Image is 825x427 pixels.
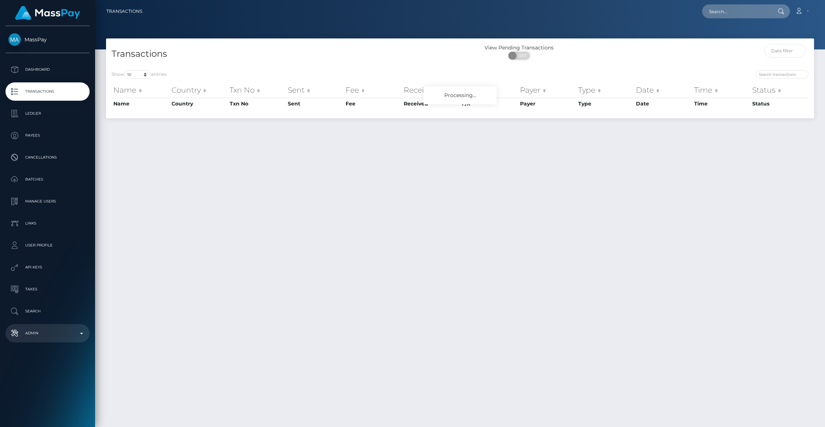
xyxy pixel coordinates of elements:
th: Type [576,83,634,97]
th: Received [402,83,460,97]
input: Search... [702,4,771,18]
span: OFF [512,52,531,60]
p: API Keys [8,262,87,273]
th: F/X [460,83,518,97]
input: Date filter [764,44,806,57]
a: Links [5,214,90,233]
a: Search [5,302,90,320]
a: Payees [5,126,90,145]
th: Country [170,83,228,97]
h4: Transactions [112,48,455,60]
a: Taxes [5,280,90,298]
th: Name [112,98,170,109]
th: Payer [518,83,576,97]
a: Transactions [5,82,90,101]
div: View Pending Transactions [460,44,578,52]
p: Search [8,306,87,317]
a: Cancellations [5,148,90,167]
th: Time [692,83,750,97]
div: Processing... [423,86,497,104]
th: Received [402,98,460,109]
th: Type [576,98,634,109]
th: Country [170,98,228,109]
span: MassPay [5,36,90,43]
a: Transactions [106,4,142,19]
th: Date [634,83,692,97]
th: Txn No [228,98,286,109]
p: Dashboard [8,64,87,75]
th: Payer [518,98,576,109]
p: Transactions [8,86,87,97]
th: Fee [344,98,402,109]
th: Time [692,98,750,109]
th: Name [112,83,170,97]
p: Cancellations [8,152,87,163]
a: User Profile [5,236,90,255]
p: Admin [8,328,87,339]
p: Links [8,218,87,229]
p: Payees [8,130,87,141]
th: Date [634,98,692,109]
th: Sent [286,98,344,109]
select: Showentries [124,70,151,79]
p: Manage Users [8,196,87,207]
input: Search transactions [756,70,809,79]
a: Ledger [5,104,90,123]
a: Batches [5,170,90,189]
p: Taxes [8,284,87,295]
th: Status [750,98,809,109]
a: Admin [5,324,90,342]
th: Sent [286,83,344,97]
a: Dashboard [5,60,90,79]
label: Show entries [112,70,166,79]
a: API Keys [5,258,90,276]
th: Fee [344,83,402,97]
th: Status [750,83,809,97]
th: Txn No [228,83,286,97]
p: Batches [8,174,87,185]
p: Ledger [8,108,87,119]
p: User Profile [8,240,87,251]
a: Manage Users [5,192,90,211]
img: MassPay Logo [15,6,80,20]
img: MassPay [8,33,21,46]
